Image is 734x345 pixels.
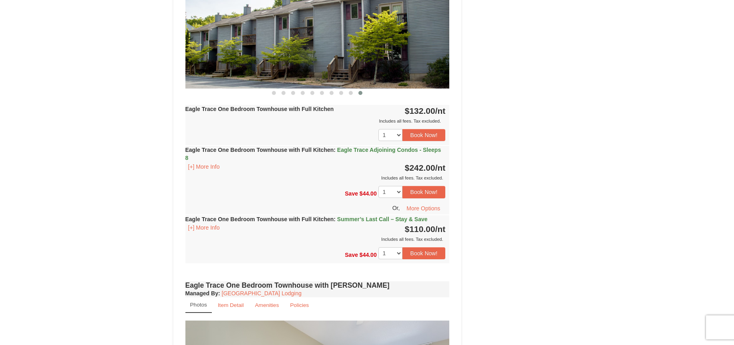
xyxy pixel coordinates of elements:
[435,224,446,234] span: /nt
[401,202,445,214] button: More Options
[337,216,428,222] span: Summer’s Last Call – Stay & Save
[435,163,446,172] span: /nt
[360,251,377,258] span: $44.00
[190,302,207,308] small: Photos
[435,106,446,115] span: /nt
[218,302,244,308] small: Item Detail
[185,290,218,297] span: Managed By
[290,302,309,308] small: Policies
[222,290,302,297] a: [GEOGRAPHIC_DATA] Lodging
[345,190,358,197] span: Save
[392,204,400,211] span: Or,
[185,174,446,182] div: Includes all fees. Tax excluded.
[185,290,220,297] strong: :
[360,190,377,197] span: $44.00
[405,224,435,234] span: $110.00
[185,223,223,232] button: [+] More Info
[213,297,249,313] a: Item Detail
[185,235,446,243] div: Includes all fees. Tax excluded.
[185,106,334,112] strong: Eagle Trace One Bedroom Townhouse with Full Kitchen
[402,129,446,141] button: Book Now!
[255,302,279,308] small: Amenities
[185,281,450,289] h4: Eagle Trace One Bedroom Townhouse with [PERSON_NAME]
[334,147,336,153] span: :
[402,247,446,259] button: Book Now!
[402,186,446,198] button: Book Now!
[334,216,336,222] span: :
[345,251,358,258] span: Save
[185,147,441,161] strong: Eagle Trace One Bedroom Townhouse with Full Kitchen
[185,162,223,171] button: [+] More Info
[185,117,446,125] div: Includes all fees. Tax excluded.
[185,216,428,222] strong: Eagle Trace One Bedroom Townhouse with Full Kitchen
[185,297,212,313] a: Photos
[405,106,446,115] strong: $132.00
[250,297,284,313] a: Amenities
[405,163,435,172] span: $242.00
[285,297,314,313] a: Policies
